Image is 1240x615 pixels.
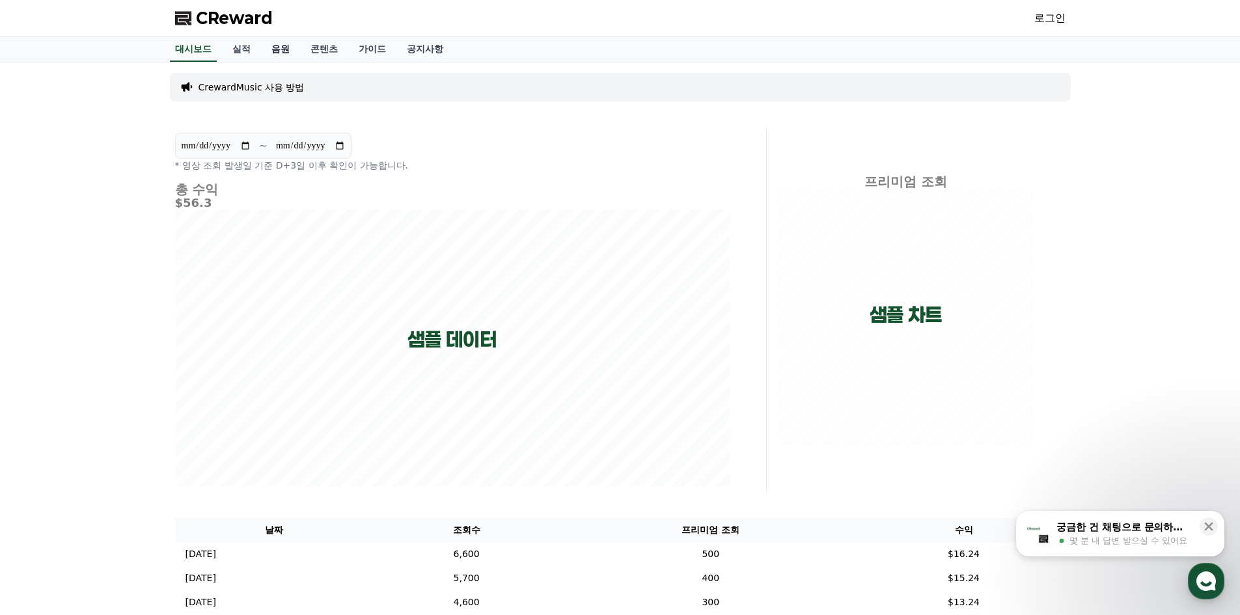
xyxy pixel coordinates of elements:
td: 300 [559,590,862,614]
th: 수익 [862,518,1066,542]
p: * 영상 조회 발생일 기준 D+3일 이후 확인이 가능합니다. [175,159,730,172]
span: 설정 [201,432,217,443]
td: 400 [559,566,862,590]
a: 대화 [86,413,168,445]
h5: $56.3 [175,197,730,210]
a: 대시보드 [170,37,217,62]
a: 실적 [222,37,261,62]
td: 4,600 [374,590,559,614]
td: $13.24 [862,590,1066,614]
a: 콘텐츠 [300,37,348,62]
a: CrewardMusic 사용 방법 [199,81,305,94]
p: [DATE] [186,547,216,561]
a: 음원 [261,37,300,62]
h4: 프리미엄 조회 [777,174,1034,189]
p: ~ [259,138,268,154]
td: 5,700 [374,566,559,590]
a: 설정 [168,413,250,445]
span: CReward [196,8,273,29]
span: 대화 [119,433,135,443]
a: CReward [175,8,273,29]
td: 6,600 [374,542,559,566]
p: 샘플 차트 [870,303,942,327]
p: [DATE] [186,571,216,585]
h4: 총 수익 [175,182,730,197]
th: 조회수 [374,518,559,542]
th: 프리미엄 조회 [559,518,862,542]
a: 홈 [4,413,86,445]
p: 샘플 데이터 [407,328,497,351]
td: $16.24 [862,542,1066,566]
a: 로그인 [1034,10,1066,26]
span: 홈 [41,432,49,443]
a: 가이드 [348,37,396,62]
a: 공지사항 [396,37,454,62]
td: $15.24 [862,566,1066,590]
th: 날짜 [175,518,374,542]
p: [DATE] [186,595,216,609]
td: 500 [559,542,862,566]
